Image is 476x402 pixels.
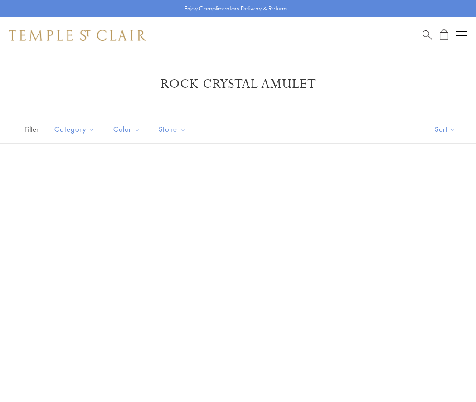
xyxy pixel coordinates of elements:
[185,4,287,13] p: Enjoy Complimentary Delivery & Returns
[23,76,453,92] h1: Rock Crystal Amulet
[48,119,102,139] button: Category
[50,124,102,135] span: Category
[154,124,193,135] span: Stone
[107,119,147,139] button: Color
[9,30,146,41] img: Temple St. Clair
[440,29,448,41] a: Open Shopping Bag
[456,30,467,41] button: Open navigation
[109,124,147,135] span: Color
[152,119,193,139] button: Stone
[414,115,476,143] button: Show sort by
[423,29,432,41] a: Search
